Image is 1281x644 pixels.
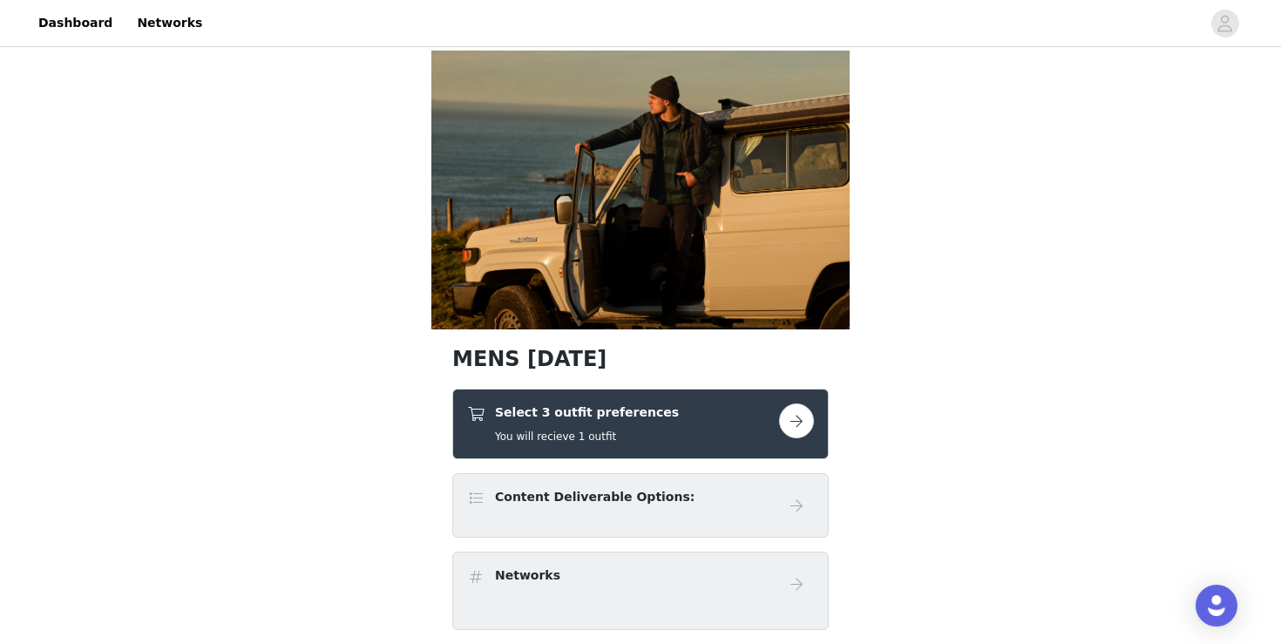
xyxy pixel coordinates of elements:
[1196,585,1237,627] div: Open Intercom Messenger
[452,389,829,459] div: Select 3 outfit preferences
[126,3,213,43] a: Networks
[1217,10,1233,37] div: avatar
[452,552,829,630] div: Networks
[495,488,695,506] h4: Content Deliverable Options:
[28,3,123,43] a: Dashboard
[431,51,850,329] img: campaign image
[452,473,829,538] div: Content Deliverable Options:
[495,403,679,422] h4: Select 3 outfit preferences
[452,343,829,375] h1: MENS [DATE]
[495,566,560,585] h4: Networks
[495,429,679,444] h5: You will recieve 1 outfit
